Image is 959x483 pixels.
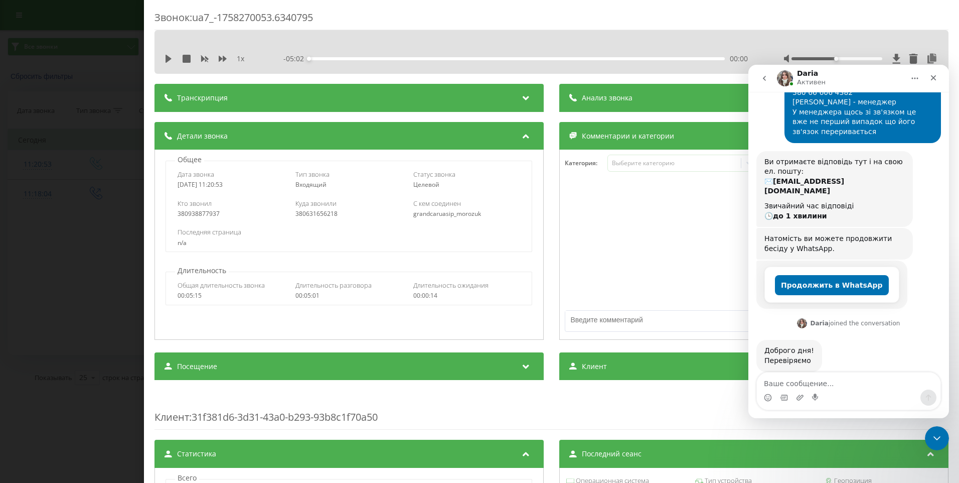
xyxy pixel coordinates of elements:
[307,57,311,61] div: Accessibility label
[413,292,521,299] div: 00:00:14
[582,93,632,103] span: Анализ звонка
[177,361,217,372] span: Посещение
[582,449,642,459] span: Последний сеанс
[612,159,737,167] div: Выберите категорию
[178,239,520,247] div: n/a
[177,93,228,103] span: Транскрипция
[237,54,244,64] span: 1 x
[413,170,455,179] span: Статус звонка
[283,54,309,64] span: - 05:02
[154,390,948,430] div: : 31f381d6-3d31-43a0-b293-93b8c1f70a50
[582,361,607,372] span: Клиент
[295,199,337,208] span: Куда звонили
[565,160,607,167] h4: Категория :
[295,180,327,189] span: Входящий
[295,210,403,217] div: 380631656218
[178,210,285,217] div: 380938877937
[413,210,521,217] div: grandcaruasip_morozuk
[178,227,241,236] span: Последняя страница
[413,281,489,290] span: Длительность ожидания
[748,65,949,418] iframe: Intercom live chat
[154,410,189,424] span: Клиент
[178,281,265,290] span: Общая длительность звонка
[178,199,212,208] span: Кто звонил
[730,54,748,64] span: 00:00
[834,57,838,61] div: Accessibility label
[177,449,216,459] span: Статистика
[178,170,214,179] span: Дата звонка
[175,155,204,165] p: Общее
[413,199,461,208] span: С кем соединен
[295,170,330,179] span: Тип звонка
[177,131,228,141] span: Детали звонка
[175,266,229,276] p: Длительность
[178,292,285,299] div: 00:05:15
[178,181,285,188] div: [DATE] 11:20:53
[582,131,674,141] span: Комментарии и категории
[154,11,948,30] div: Звонок : ua7_-1758270053.6340795
[175,473,199,483] p: Всего
[295,292,403,299] div: 00:05:01
[925,426,949,450] iframe: Intercom live chat
[295,281,372,290] span: Длительность разговора
[413,180,439,189] span: Целевой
